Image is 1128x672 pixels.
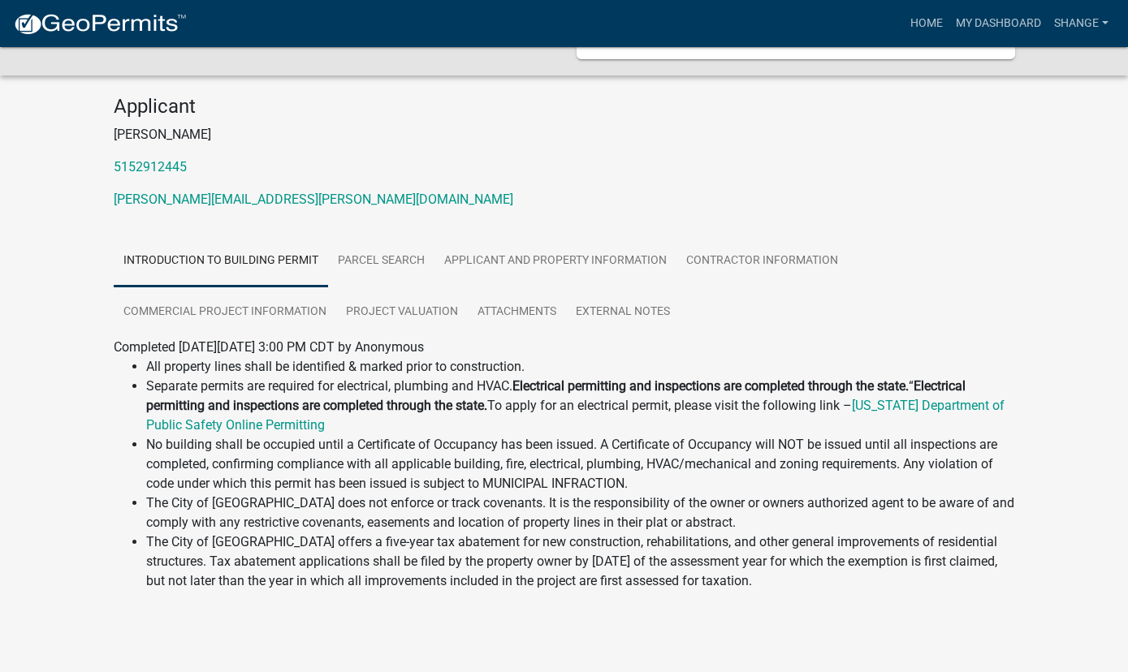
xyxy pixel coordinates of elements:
[114,95,1015,118] h4: Applicant
[328,235,434,287] a: Parcel search
[146,377,1015,435] li: Separate permits are required for electrical, plumbing and HVAC. “ To apply for an electrical per...
[1048,8,1115,39] a: shange
[114,286,336,338] a: Commercial Project Information
[146,398,1005,433] a: [US_STATE] Department of Public Safety Online Permitting
[114,235,328,287] a: Introduction to Building Permit
[468,286,566,338] a: Attachments
[146,493,1015,532] li: The City of [GEOGRAPHIC_DATA] does not enforce or track covenants. It is the responsibility of th...
[114,339,424,355] span: Completed [DATE][DATE] 3:00 PM CDT by Anonymous
[114,125,1015,144] p: [PERSON_NAME]
[146,532,1015,591] li: The City of [GEOGRAPHIC_DATA] offers a five-year tax abatement for new construction, rehabilitati...
[146,357,1015,377] li: All property lines shall be identified & marked prior to construction.
[114,159,187,174] a: 5152912445
[336,286,468,338] a: Project Valuation
[146,435,1015,493] li: No building shall be occupied until a Certificate of Occupancy has been issued. A Certificate of ...
[114,192,513,207] a: [PERSON_NAME][EMAIL_ADDRESS][PERSON_NAME][DOMAIN_NAME]
[949,8,1048,39] a: My Dashboard
[566,286,680,338] a: External Notes
[676,235,848,287] a: Contractor Information
[512,378,909,394] strong: Electrical permitting and inspections are completed through the state.
[904,8,949,39] a: Home
[146,378,966,413] strong: Electrical permitting and inspections are completed through the state.
[434,235,676,287] a: Applicant and Property Information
